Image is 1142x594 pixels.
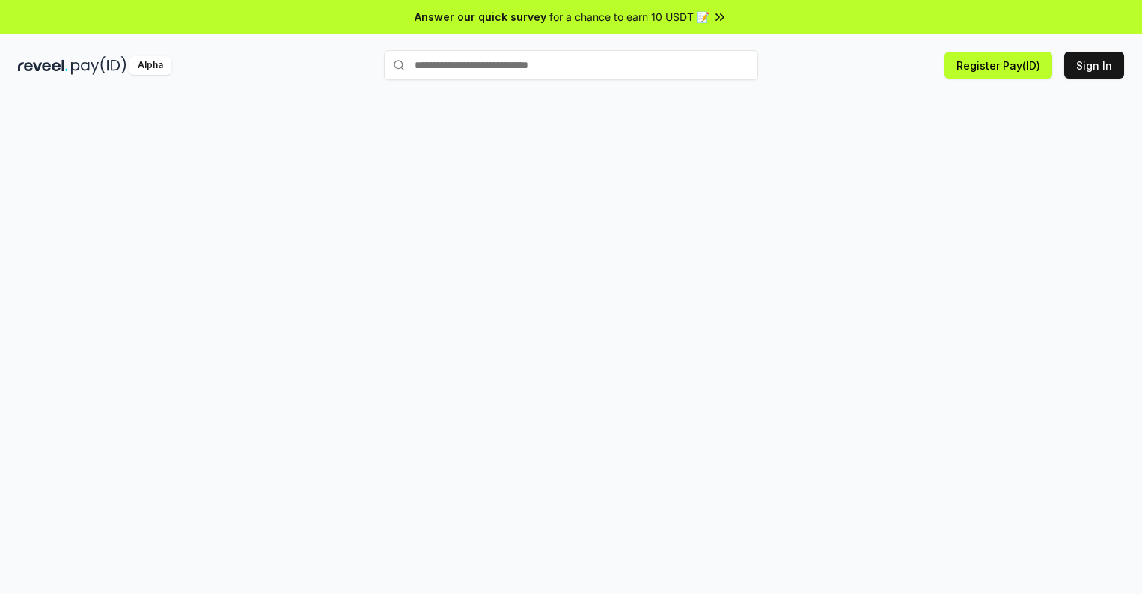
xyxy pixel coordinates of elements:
[71,56,126,75] img: pay_id
[415,9,546,25] span: Answer our quick survey
[18,56,68,75] img: reveel_dark
[944,52,1052,79] button: Register Pay(ID)
[549,9,709,25] span: for a chance to earn 10 USDT 📝
[1064,52,1124,79] button: Sign In
[129,56,171,75] div: Alpha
